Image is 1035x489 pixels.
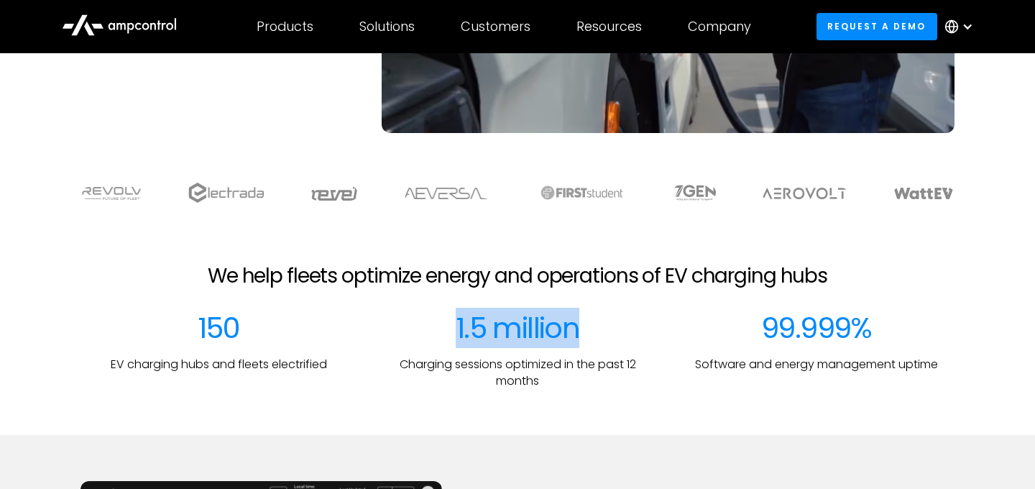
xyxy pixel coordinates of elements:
[359,19,415,35] div: Solutions
[461,19,530,35] div: Customers
[198,311,239,345] div: 150
[111,357,327,373] p: EV charging hubs and fleets electrified
[188,183,264,203] img: electrada logo
[762,188,847,199] img: Aerovolt Logo
[688,19,751,35] div: Company
[257,19,313,35] div: Products
[695,357,938,373] p: Software and energy management uptime
[379,357,655,389] p: Charging sessions optimized in the past 12 months
[456,311,579,345] div: 1.5 million
[576,19,642,35] div: Resources
[208,264,827,288] h2: We help fleets optimize energy and operations of EV charging hubs
[761,311,872,345] div: 99.999%
[893,188,954,199] img: WattEV logo
[816,13,937,40] a: Request a demo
